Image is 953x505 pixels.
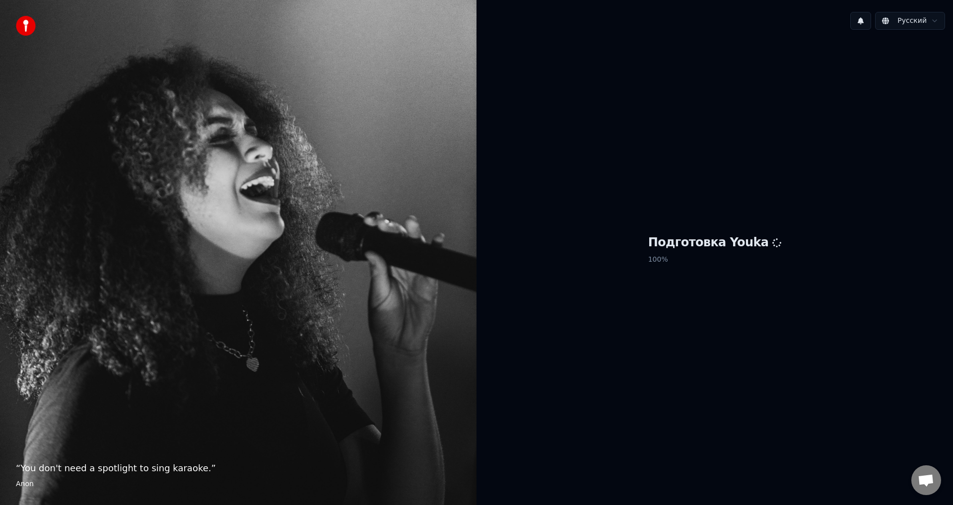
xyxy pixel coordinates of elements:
[16,461,461,475] p: “ You don't need a spotlight to sing karaoke. ”
[16,479,461,489] footer: Anon
[648,251,782,269] p: 100 %
[648,235,782,251] h1: Подготовка Youka
[911,465,941,495] div: Открытый чат
[16,16,36,36] img: youka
